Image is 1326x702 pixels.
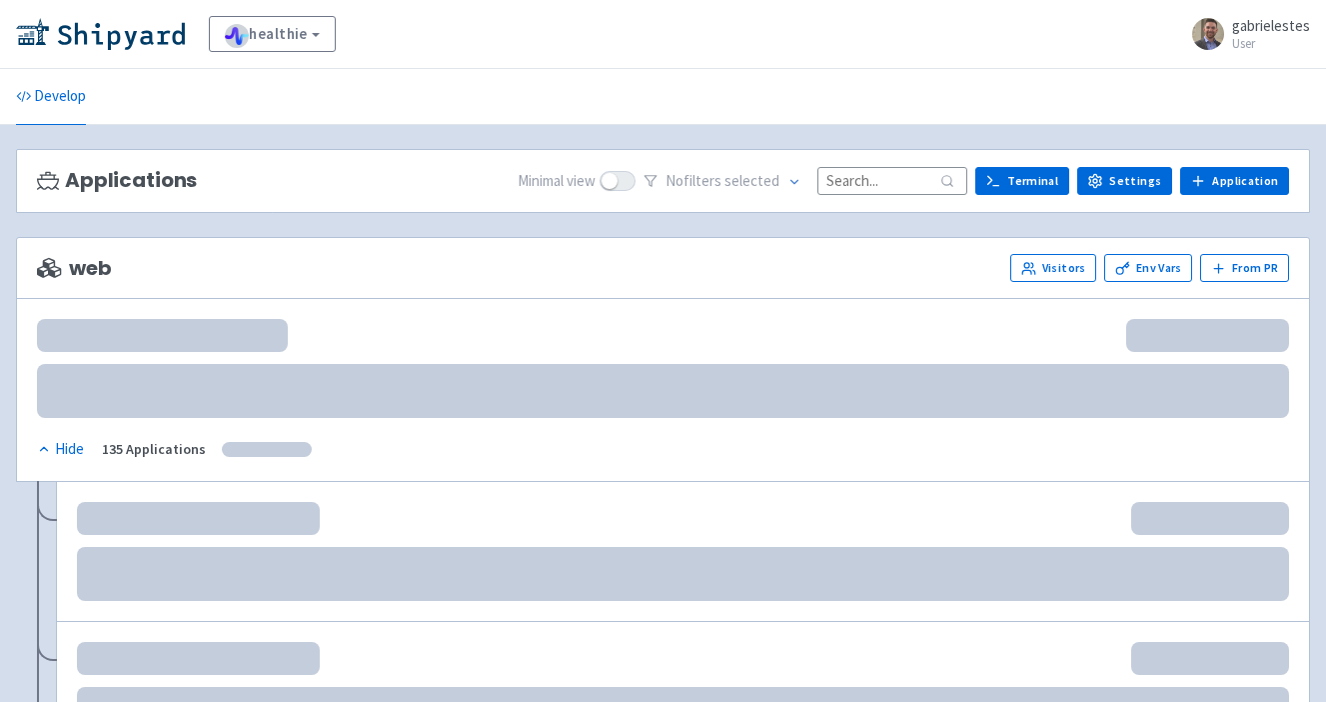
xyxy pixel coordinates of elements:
[209,16,336,52] a: healthie
[1180,18,1310,50] a: gabrielestes User
[16,69,86,125] a: Develop
[37,169,197,192] h3: Applications
[1232,37,1310,50] small: User
[1077,167,1172,195] a: Settings
[665,170,779,193] span: No filter s
[1180,167,1289,195] a: Application
[16,18,185,50] img: Shipyard logo
[37,438,86,461] button: Hide
[518,170,596,193] span: Minimal view
[1104,254,1192,282] a: Env Vars
[1200,254,1289,282] button: From PR
[724,171,779,190] span: selected
[1010,254,1096,282] a: Visitors
[1232,16,1310,35] span: gabrielestes
[817,167,967,194] input: Search...
[975,167,1069,195] a: Terminal
[37,257,111,280] span: web
[37,438,84,461] div: Hide
[102,438,206,461] div: 135 Applications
